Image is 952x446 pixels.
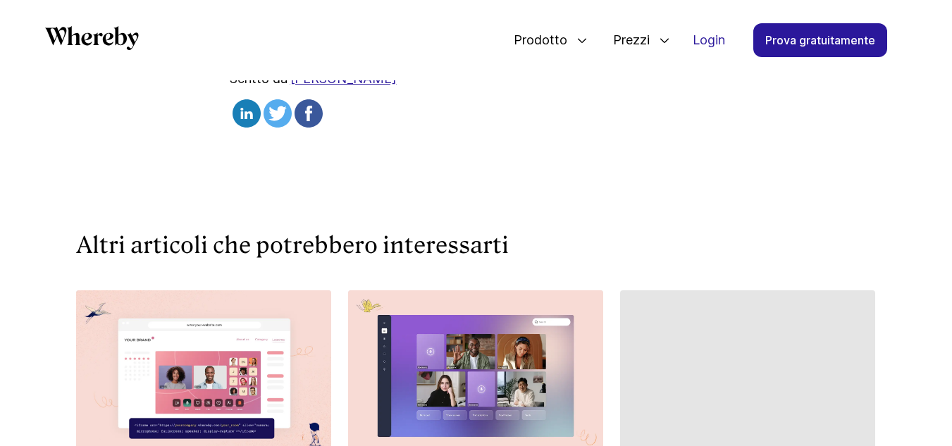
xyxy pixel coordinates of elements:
[693,32,725,47] font: Login
[295,99,323,128] img: Facebook
[613,32,650,47] font: Prezzi
[76,232,509,259] font: Altri articoli che potrebbero interessarti
[681,24,736,56] a: Login
[264,99,292,128] img: cinguettio
[290,71,397,86] a: [PERSON_NAME]
[514,32,567,47] font: Prodotto
[230,71,288,86] font: Scritto da
[45,26,139,55] a: Per cui
[753,23,887,57] a: Prova gratuitamente
[765,33,875,47] font: Prova gratuitamente
[45,26,139,50] svg: Per cui
[233,99,261,128] img: LinkedIn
